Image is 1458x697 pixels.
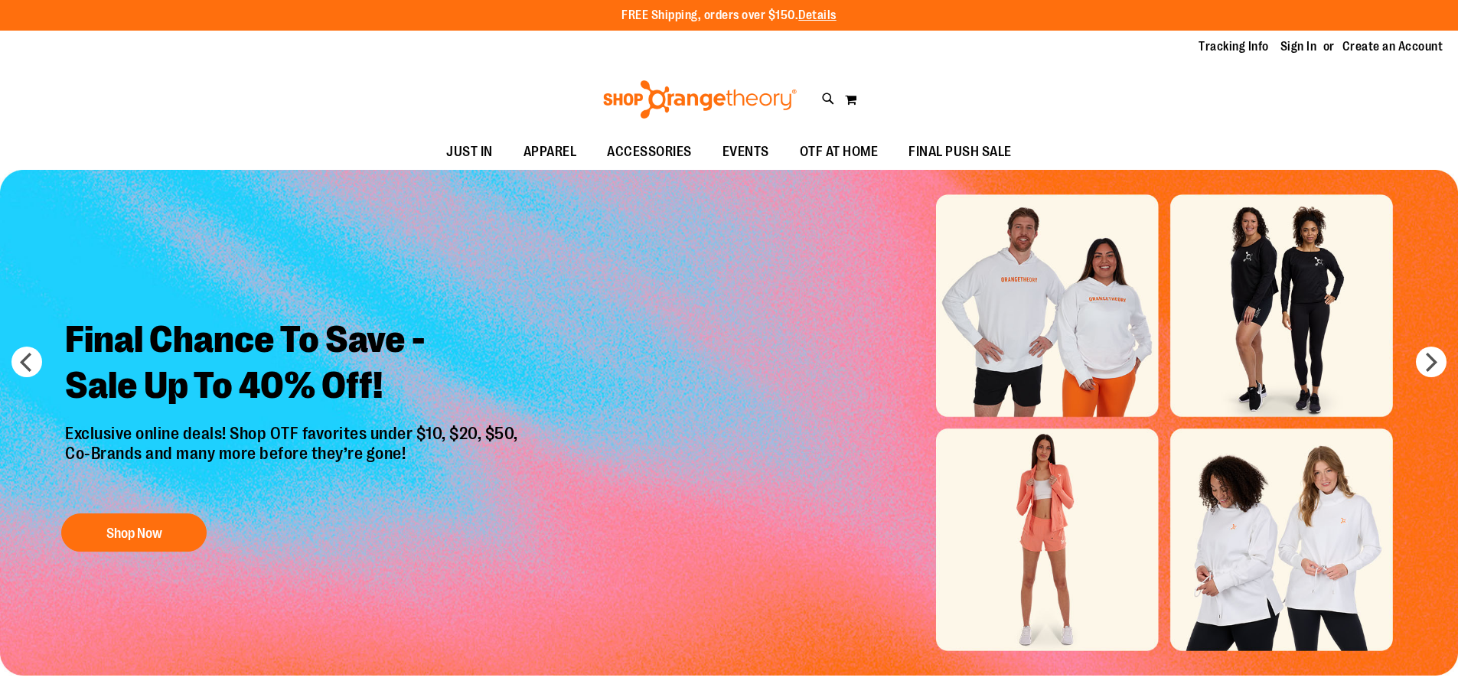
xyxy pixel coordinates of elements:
a: JUST IN [431,135,508,170]
p: Exclusive online deals! Shop OTF favorites under $10, $20, $50, Co-Brands and many more before th... [54,424,533,499]
a: ACCESSORIES [592,135,707,170]
a: APPAREL [508,135,592,170]
span: JUST IN [446,135,493,169]
span: OTF AT HOME [800,135,879,169]
a: Details [798,8,837,22]
span: ACCESSORIES [607,135,692,169]
span: FINAL PUSH SALE [908,135,1012,169]
span: EVENTS [722,135,769,169]
a: FINAL PUSH SALE [893,135,1027,170]
button: prev [11,347,42,377]
p: FREE Shipping, orders over $150. [621,7,837,24]
a: Sign In [1280,38,1317,55]
button: Shop Now [61,513,207,552]
a: OTF AT HOME [784,135,894,170]
a: Final Chance To Save -Sale Up To 40% Off! Exclusive online deals! Shop OTF favorites under $10, $... [54,305,533,560]
span: APPAREL [524,135,577,169]
button: next [1416,347,1447,377]
a: Tracking Info [1199,38,1269,55]
a: Create an Account [1342,38,1443,55]
a: EVENTS [707,135,784,170]
img: Shop Orangetheory [601,80,799,119]
h2: Final Chance To Save - Sale Up To 40% Off! [54,305,533,424]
